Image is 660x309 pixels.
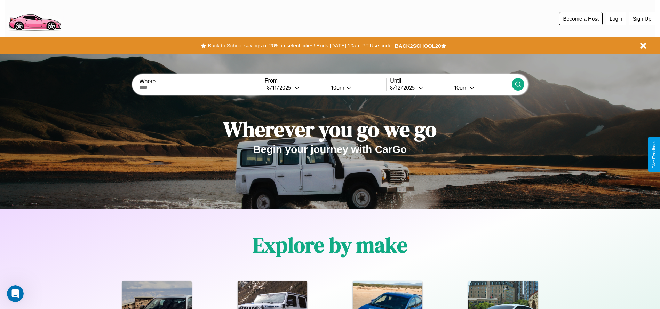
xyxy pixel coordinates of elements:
[267,84,294,91] div: 8 / 11 / 2025
[390,84,418,91] div: 8 / 12 / 2025
[629,12,655,25] button: Sign Up
[265,78,386,84] label: From
[328,84,346,91] div: 10am
[449,84,512,91] button: 10am
[451,84,469,91] div: 10am
[253,231,407,259] h1: Explore by make
[206,41,395,51] button: Back to School savings of 20% in select cities! Ends [DATE] 10am PT.Use code:
[652,140,657,169] div: Give Feedback
[326,84,387,91] button: 10am
[265,84,326,91] button: 8/11/2025
[139,78,261,85] label: Where
[395,43,441,49] b: BACK2SCHOOL20
[5,3,64,32] img: logo
[390,78,511,84] label: Until
[559,12,603,25] button: Become a Host
[606,12,626,25] button: Login
[7,285,24,302] iframe: Intercom live chat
